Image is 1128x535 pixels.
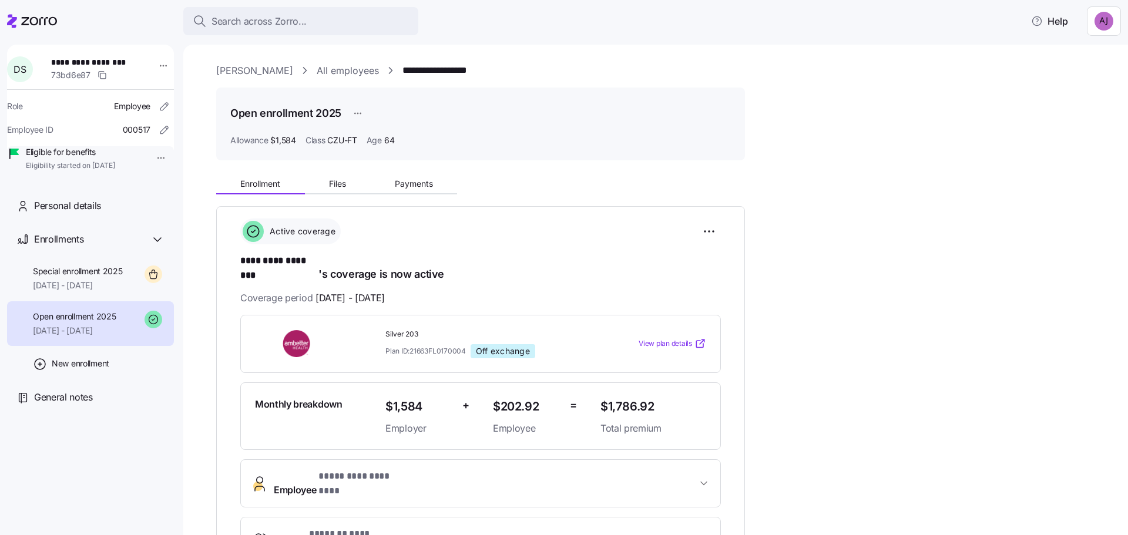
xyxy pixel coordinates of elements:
[26,161,115,171] span: Eligibility started on [DATE]
[240,254,721,281] h1: 's coverage is now active
[7,124,53,136] span: Employee ID
[600,421,706,436] span: Total premium
[1095,12,1113,31] img: 7af5089e3dcb26fcc62da3cb3ec499f9
[317,63,379,78] a: All employees
[462,397,469,414] span: +
[493,397,560,416] span: $202.92
[34,390,93,405] span: General notes
[240,180,280,188] span: Enrollment
[385,421,453,436] span: Employer
[230,134,268,146] span: Allowance
[51,69,90,81] span: 73bd6e87
[266,226,335,237] span: Active coverage
[385,346,466,356] span: Plan ID: 21663FL0170004
[33,265,123,277] span: Special enrollment 2025
[114,100,150,112] span: Employee
[385,397,453,416] span: $1,584
[315,291,385,305] span: [DATE] - [DATE]
[1031,14,1068,28] span: Help
[52,358,109,369] span: New enrollment
[33,311,116,322] span: Open enrollment 2025
[639,338,692,349] span: View plan details
[255,330,340,357] img: Ambetter
[384,134,394,146] span: 64
[305,134,325,146] span: Class
[570,397,577,414] span: =
[216,63,293,78] a: [PERSON_NAME]
[1022,9,1077,33] button: Help
[33,325,116,337] span: [DATE] - [DATE]
[211,14,307,29] span: Search across Zorro...
[26,146,115,158] span: Eligible for benefits
[367,134,382,146] span: Age
[230,106,341,120] h1: Open enrollment 2025
[476,346,530,356] span: Off exchange
[240,291,385,305] span: Coverage period
[385,329,591,339] span: Silver 203
[255,397,343,412] span: Monthly breakdown
[7,100,23,112] span: Role
[183,7,418,35] button: Search across Zorro...
[327,134,357,146] span: CZU-FT
[33,280,123,291] span: [DATE] - [DATE]
[34,232,83,247] span: Enrollments
[123,124,150,136] span: 000517
[639,338,706,349] a: View plan details
[274,469,402,497] span: Employee
[14,65,26,74] span: D S
[395,180,433,188] span: Payments
[600,397,706,416] span: $1,786.92
[270,134,296,146] span: $1,584
[34,198,101,213] span: Personal details
[493,421,560,436] span: Employee
[329,180,346,188] span: Files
